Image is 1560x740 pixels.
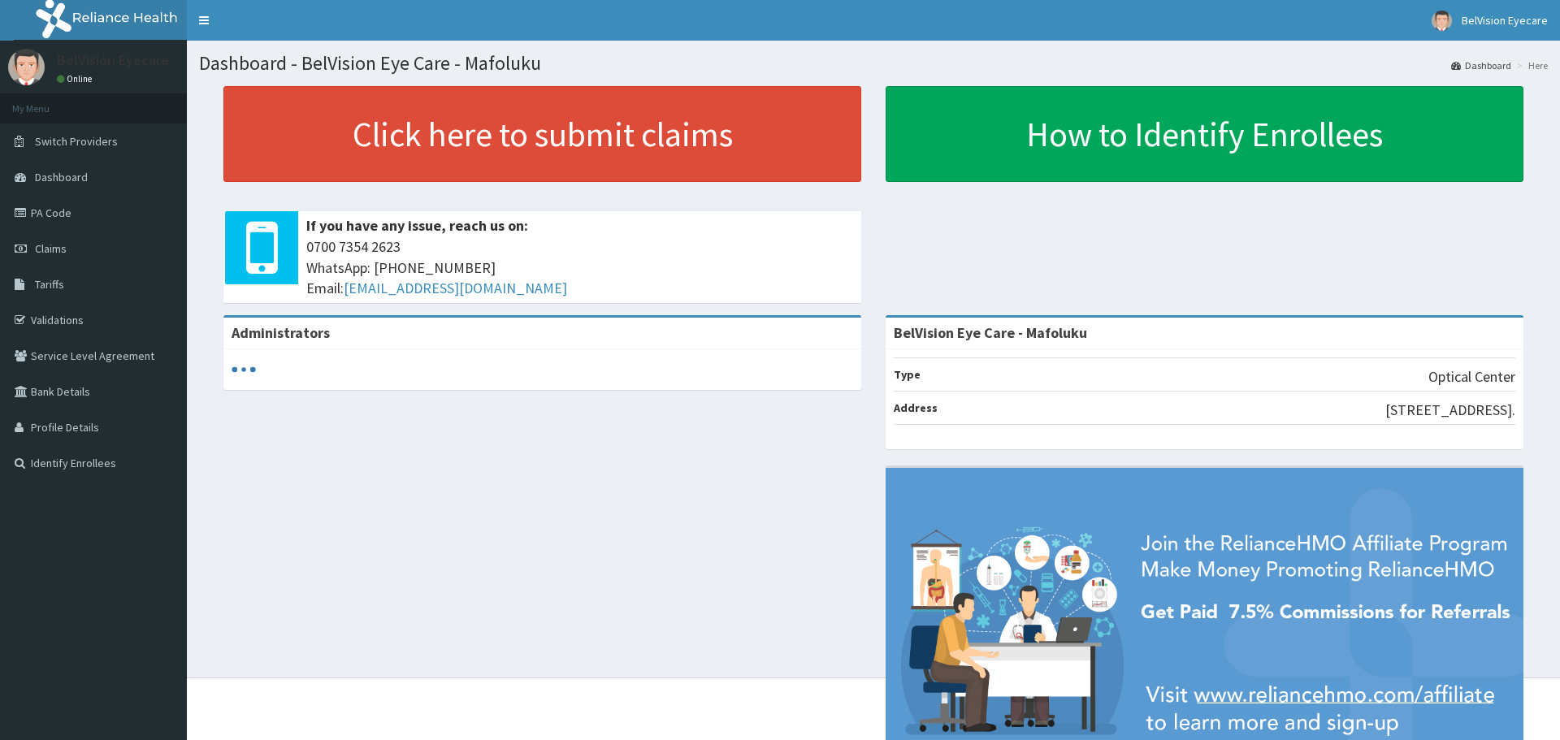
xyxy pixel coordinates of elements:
[1432,11,1452,31] img: User Image
[1385,400,1515,421] p: [STREET_ADDRESS].
[199,53,1548,74] h1: Dashboard - BelVision Eye Care - Mafoluku
[1451,58,1511,72] a: Dashboard
[306,236,853,299] span: 0700 7354 2623 WhatsApp: [PHONE_NUMBER] Email:
[1513,58,1548,72] li: Here
[35,134,118,149] span: Switch Providers
[57,53,169,67] p: BelVision Eyecare
[232,357,256,382] svg: audio-loading
[35,277,64,292] span: Tariffs
[1462,13,1548,28] span: BelVision Eyecare
[344,279,567,297] a: [EMAIL_ADDRESS][DOMAIN_NAME]
[1428,366,1515,387] p: Optical Center
[57,73,96,84] a: Online
[886,86,1523,182] a: How to Identify Enrollees
[232,323,330,342] b: Administrators
[35,170,88,184] span: Dashboard
[8,49,45,85] img: User Image
[894,367,921,382] b: Type
[894,323,1087,342] strong: BelVision Eye Care - Mafoluku
[35,241,67,256] span: Claims
[223,86,861,182] a: Click here to submit claims
[894,400,938,415] b: Address
[306,216,528,235] b: If you have any issue, reach us on:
